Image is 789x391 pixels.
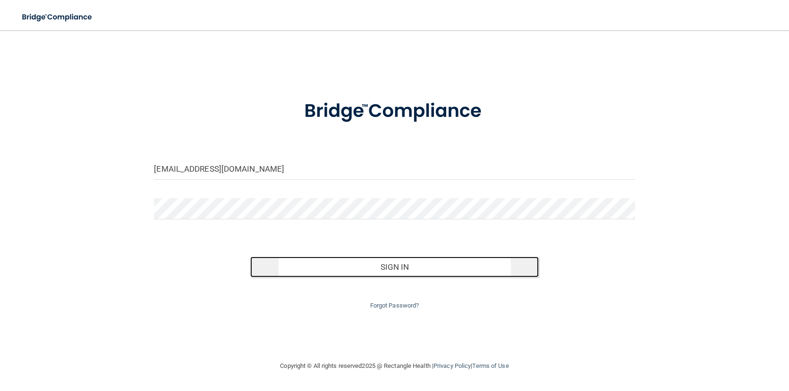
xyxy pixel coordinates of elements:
[626,324,778,362] iframe: Drift Widget Chat Controller
[154,158,635,180] input: Email
[250,257,539,277] button: Sign In
[285,87,505,136] img: bridge_compliance_login_screen.278c3ca4.svg
[433,362,471,369] a: Privacy Policy
[370,302,419,309] a: Forgot Password?
[222,351,567,381] div: Copyright © All rights reserved 2025 @ Rectangle Health | |
[14,8,101,27] img: bridge_compliance_login_screen.278c3ca4.svg
[472,362,509,369] a: Terms of Use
